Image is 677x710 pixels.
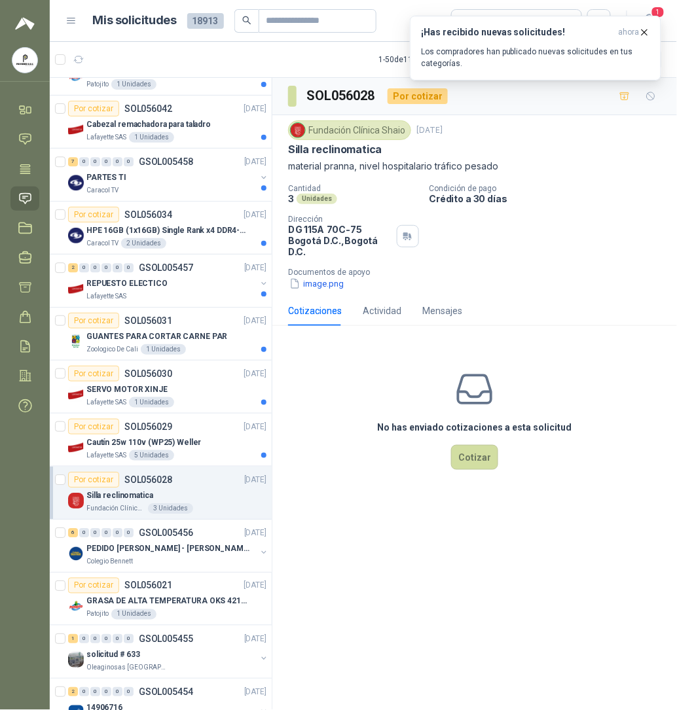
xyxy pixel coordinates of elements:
p: [DATE] [416,124,443,137]
p: GSOL005454 [139,687,193,696]
p: Cabezal remachadora para taladro [86,118,211,131]
div: 0 [124,634,134,643]
p: 3 [288,193,294,204]
p: [DATE] [244,368,266,380]
p: Lafayette SAS [86,291,126,302]
p: PARTES TI [86,171,126,184]
div: 0 [101,263,111,272]
div: 1 Unidades [141,344,186,355]
p: Colegio Bennett [86,556,133,567]
p: material pranna, nivel hospitalario tráfico pesado [288,159,661,173]
a: 2 0 0 0 0 0 GSOL005457[DATE] Company LogoREPUESTO ELECTICOLafayette SAS [68,260,269,302]
p: Condición de pago [430,184,672,193]
p: Dirección [288,215,392,224]
div: Por cotizar [68,313,119,328]
h3: No has enviado cotizaciones a esta solicitud [378,420,572,435]
button: 1 [638,9,661,33]
div: 1 Unidades [111,79,156,90]
div: 5 Unidades [129,450,174,461]
p: [DATE] [244,421,266,433]
p: Crédito a 30 días [430,193,672,204]
p: [DATE] [244,633,266,645]
p: Fundación Clínica Shaio [86,503,145,514]
p: [DATE] [244,315,266,327]
div: Mensajes [422,304,462,318]
p: SOL056042 [124,104,172,113]
a: 7 0 0 0 0 0 GSOL005458[DATE] Company LogoPARTES TICaracol TV [68,154,269,196]
p: SOL056028 [124,475,172,484]
a: Por cotizarSOL056029[DATE] Company LogoCautín 25w 110v (WP25) WellerLafayette SAS5 Unidades [50,414,272,467]
p: Patojito [86,609,109,620]
div: 0 [90,157,100,166]
div: 0 [113,687,122,696]
img: Company Logo [68,228,84,243]
p: HPE 16GB (1x16GB) Single Rank x4 DDR4-2400 [86,224,249,237]
p: Zoologico De Cali [86,344,138,355]
div: 0 [113,528,122,537]
div: Todas [460,14,487,28]
p: [DATE] [244,580,266,592]
p: Lafayette SAS [86,397,126,408]
div: 0 [79,528,89,537]
img: Company Logo [68,652,84,667]
div: 6 [68,528,78,537]
p: Patojito [86,79,109,90]
div: 0 [79,263,89,272]
img: Company Logo [68,334,84,349]
p: [DATE] [244,527,266,539]
div: Cotizaciones [288,304,342,318]
p: [DATE] [244,209,266,221]
p: Documentos de apoyo [288,268,672,277]
img: Logo peakr [15,16,35,31]
p: [DATE] [244,474,266,486]
div: 3 Unidades [148,503,193,514]
h1: Mis solicitudes [93,11,177,30]
div: Por cotizar [68,578,119,594]
div: 2 [68,687,78,696]
p: Lafayette SAS [86,450,126,461]
div: 0 [79,634,89,643]
p: GUANTES PARA CORTAR CARNE PAR [86,330,228,343]
div: 2 Unidades [121,238,166,249]
p: SOL056029 [124,422,172,431]
div: Por cotizar [68,419,119,435]
div: Por cotizar [68,101,119,116]
div: 0 [90,634,100,643]
div: 0 [124,157,134,166]
div: 0 [79,157,89,166]
p: Cautín 25w 110v (WP25) Weller [86,436,202,449]
p: DG 115A 70C-75 Bogotá D.C. , Bogotá D.C. [288,224,392,257]
a: Por cotizarSOL056034[DATE] Company LogoHPE 16GB (1x16GB) Single Rank x4 DDR4-2400Caracol TV2 Unid... [50,202,272,255]
span: ahora [619,27,640,38]
span: 18913 [187,13,224,29]
button: image.png [288,277,345,291]
div: 0 [101,634,111,643]
div: 0 [124,263,134,272]
p: SOL056021 [124,581,172,590]
div: 1 Unidades [129,397,174,408]
p: Lafayette SAS [86,132,126,143]
p: [DATE] [244,156,266,168]
p: GRASA DE ALTA TEMPERATURA OKS 4210 X 5 KG [86,595,249,608]
a: Por cotizarSOL056028[DATE] Company LogoSilla reclinomaticaFundación Clínica Shaio3 Unidades [50,467,272,520]
div: 0 [124,528,134,537]
div: Fundación Clínica Shaio [288,120,411,140]
p: [DATE] [244,103,266,115]
img: Company Logo [68,175,84,190]
div: 0 [113,263,122,272]
div: Actividad [363,304,401,318]
div: Por cotizar [68,207,119,222]
p: Caracol TV [86,238,119,249]
img: Company Logo [68,546,84,561]
a: Por cotizarSOL056021[DATE] Company LogoGRASA DE ALTA TEMPERATURA OKS 4210 X 5 KGPatojito1 Unidades [50,573,272,626]
img: Company Logo [68,122,84,137]
a: Por cotizarSOL056042[DATE] Company LogoCabezal remachadora para taladroLafayette SAS1 Unidades [50,96,272,149]
div: 1 [68,634,78,643]
div: 0 [90,528,100,537]
p: Caracol TV [86,185,119,196]
div: 7 [68,157,78,166]
img: Company Logo [68,281,84,296]
p: GSOL005458 [139,157,193,166]
p: SERVO MOTOR XINJE [86,383,168,396]
div: 1 - 50 de 11280 [378,49,468,70]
